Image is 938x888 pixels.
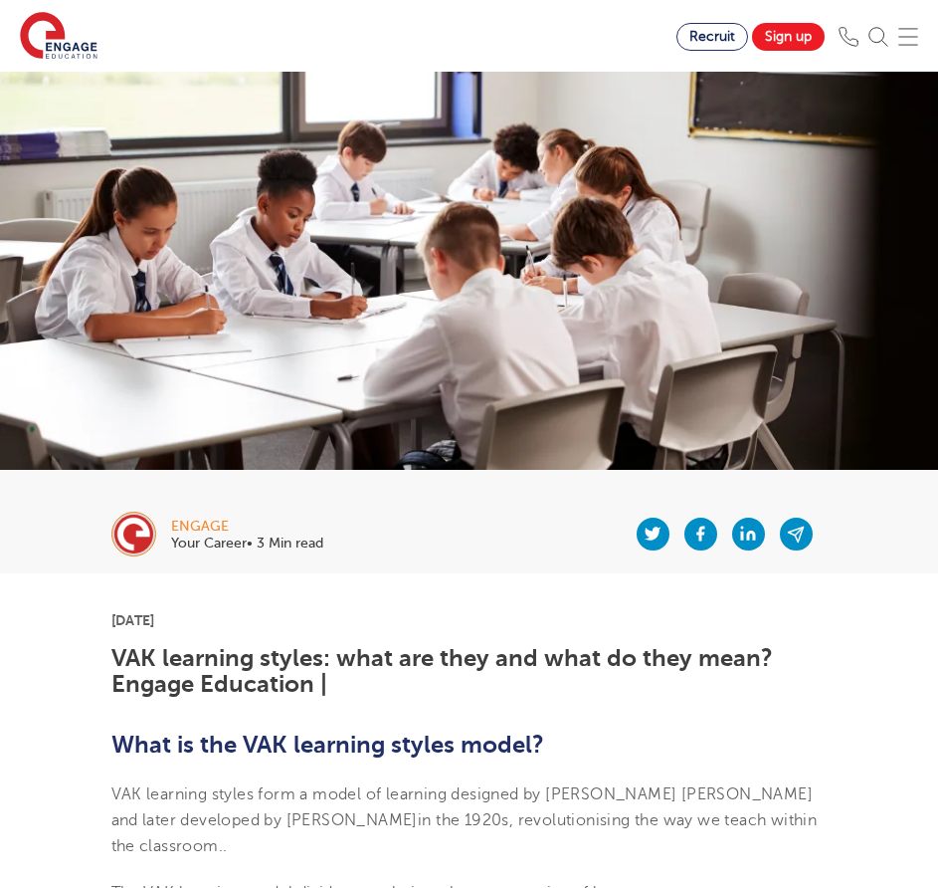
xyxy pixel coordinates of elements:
[839,27,858,47] img: Phone
[752,23,825,51] a: Sign up
[898,27,918,47] img: Mobile Menu
[111,811,818,855] span: in the 1920s, revolutionising the way we teach within the classroom.
[20,12,97,62] img: Engage Education
[171,537,323,551] p: Your Career• 3 Min read
[111,785,818,856] span: VAK learning styles form a model of learning designed by [PERSON_NAME] [PERSON_NAME] and later de...
[111,613,828,627] p: [DATE]
[171,520,323,534] div: engage
[676,23,748,51] a: Recruit
[111,645,828,698] h1: VAK learning styles: what are they and what do they mean? Engage Education |
[111,731,544,759] b: What is the VAK learning styles model?
[868,27,888,47] img: Search
[689,29,735,44] span: Recruit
